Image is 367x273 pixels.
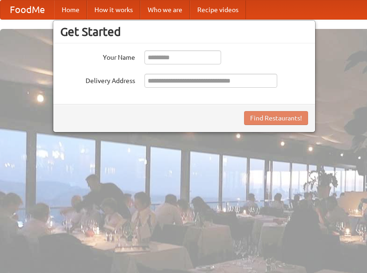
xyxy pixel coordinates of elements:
[60,74,135,85] label: Delivery Address
[87,0,140,19] a: How it works
[190,0,246,19] a: Recipe videos
[60,25,308,39] h3: Get Started
[244,111,308,125] button: Find Restaurants!
[0,0,54,19] a: FoodMe
[60,50,135,62] label: Your Name
[54,0,87,19] a: Home
[140,0,190,19] a: Who we are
